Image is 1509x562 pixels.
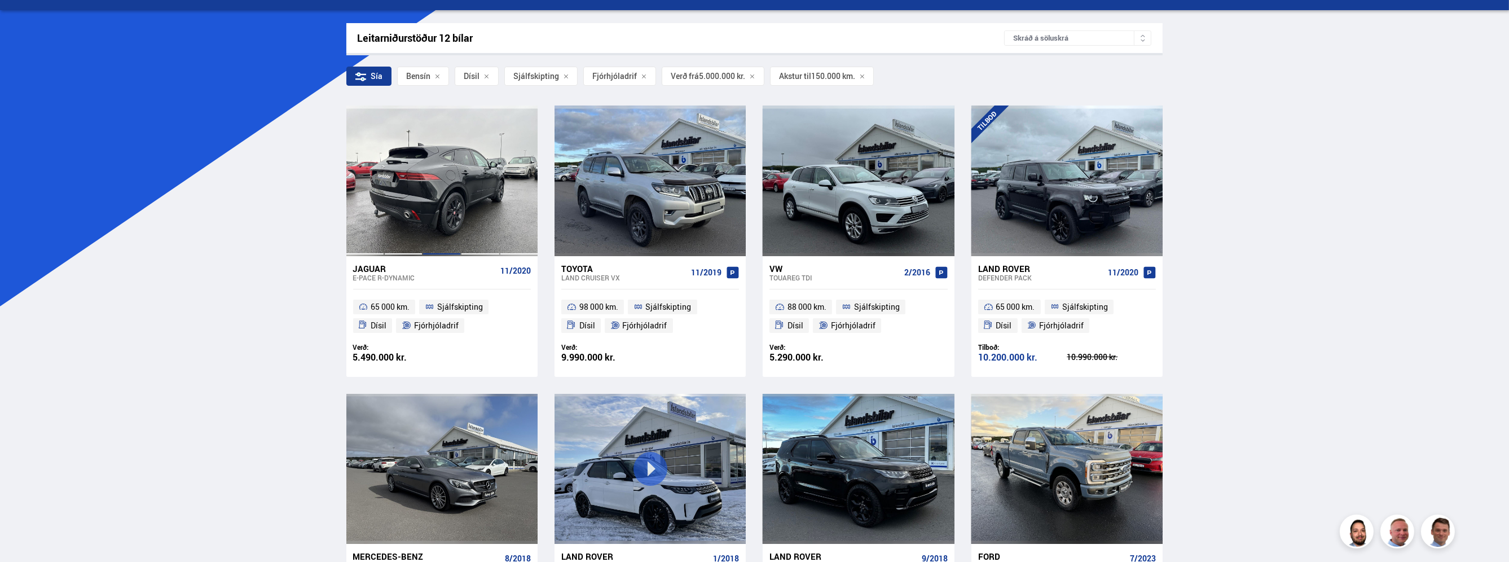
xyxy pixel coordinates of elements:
[623,319,667,332] span: Fjórhjóladrif
[1004,30,1151,46] div: Skráð á söluskrá
[763,256,954,377] a: VW Touareg TDI 2/2016 88 000 km. Sjálfskipting Dísil Fjórhjóladrif Verð: 5.290.000 kr.
[854,300,900,314] span: Sjálfskipting
[904,268,930,277] span: 2/2016
[811,72,855,81] span: 150.000 km.
[1423,516,1457,550] img: FbJEzSuNWCJXmdc-.webp
[371,319,386,332] span: Dísil
[769,353,859,362] div: 5.290.000 kr.
[561,264,687,274] div: Toyota
[769,551,917,561] div: Land Rover
[579,319,595,332] span: Dísil
[788,319,803,332] span: Dísil
[978,274,1103,282] div: Defender PACK
[353,353,442,362] div: 5.490.000 kr.
[996,319,1012,332] span: Dísil
[1382,516,1416,550] img: siFngHWaQ9KaOqBr.png
[779,72,811,81] span: Akstur til
[978,343,1067,352] div: Tilboð:
[414,319,459,332] span: Fjórhjóladrif
[353,274,496,282] div: E-Pace R-DYNAMIC
[358,32,1005,44] div: Leitarniðurstöður 12 bílar
[9,5,43,38] button: Opna LiveChat spjallviðmót
[464,72,479,81] span: Dísil
[555,256,746,377] a: Toyota Land Cruiser VX 11/2019 98 000 km. Sjálfskipting Dísil Fjórhjóladrif Verð: 9.990.000 kr.
[978,264,1103,274] div: Land Rover
[561,353,650,362] div: 9.990.000 kr.
[769,343,859,352] div: Verð:
[769,274,899,282] div: Touareg TDI
[513,72,559,81] span: Sjálfskipting
[671,72,699,81] span: Verð frá
[353,343,442,352] div: Verð:
[646,300,692,314] span: Sjálfskipting
[371,300,410,314] span: 65 000 km.
[500,266,531,275] span: 11/2020
[788,300,826,314] span: 88 000 km.
[1108,268,1138,277] span: 11/2020
[1341,516,1375,550] img: nhp88E3Fdnt1Opn2.png
[437,300,483,314] span: Sjálfskipting
[978,353,1067,362] div: 10.200.000 kr.
[561,551,709,561] div: Land Rover
[406,72,430,81] span: Bensín
[579,300,618,314] span: 98 000 km.
[996,300,1035,314] span: 65 000 km.
[1062,300,1108,314] span: Sjálfskipting
[346,256,538,377] a: Jaguar E-Pace R-DYNAMIC 11/2020 65 000 km. Sjálfskipting Dísil Fjórhjóladrif Verð: 5.490.000 kr.
[978,551,1125,561] div: Ford
[346,67,391,86] div: Sía
[353,264,496,274] div: Jaguar
[561,274,687,282] div: Land Cruiser VX
[971,256,1163,377] a: Land Rover Defender PACK 11/2020 65 000 km. Sjálfskipting Dísil Fjórhjóladrif Tilboð: 10.200.000 ...
[769,264,899,274] div: VW
[592,72,637,81] span: Fjórhjóladrif
[1067,353,1156,361] div: 10.990.000 kr.
[353,551,500,561] div: Mercedes-Benz
[561,343,650,352] div: Verð:
[699,72,745,81] span: 5.000.000 kr.
[691,268,721,277] span: 11/2019
[831,319,876,332] span: Fjórhjóladrif
[1039,319,1084,332] span: Fjórhjóladrif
